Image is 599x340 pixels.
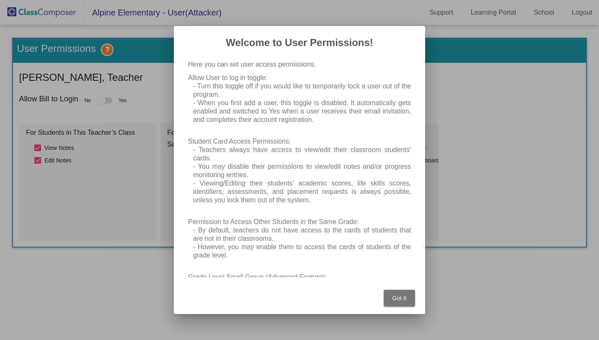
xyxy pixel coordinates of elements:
[188,60,411,328] div: Allow User to log in toggle: Student Card Access Permissions: Permission to Access Other Students...
[193,146,411,162] li: - Teachers always have access to view/edit their classroom students' cards.
[384,290,415,307] button: Got It
[184,36,415,49] h2: Welcome to User Permissions!
[193,99,411,124] li: - When you first add a user, this toggle is disabled. It automatically gets enabled and switched ...
[193,82,411,99] li: - Turn this toggle off if you would like to temporarily lock a user out of the program.
[193,243,411,260] li: - However, you may enable them to access the cards of students of the grade level.
[193,179,411,204] li: - Viewing/Editing their students' academic scores, life skills scores, identifiers, assessments, ...
[193,226,411,243] li: - By default, teachers do not have access to the cards of students that are not in their classrooms.
[188,60,411,69] p: Here you can set user access permissions.
[193,162,411,179] li: - You may disable their permissions to view/edit notes and/or progress monitoring entries.
[392,295,406,301] span: Got It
